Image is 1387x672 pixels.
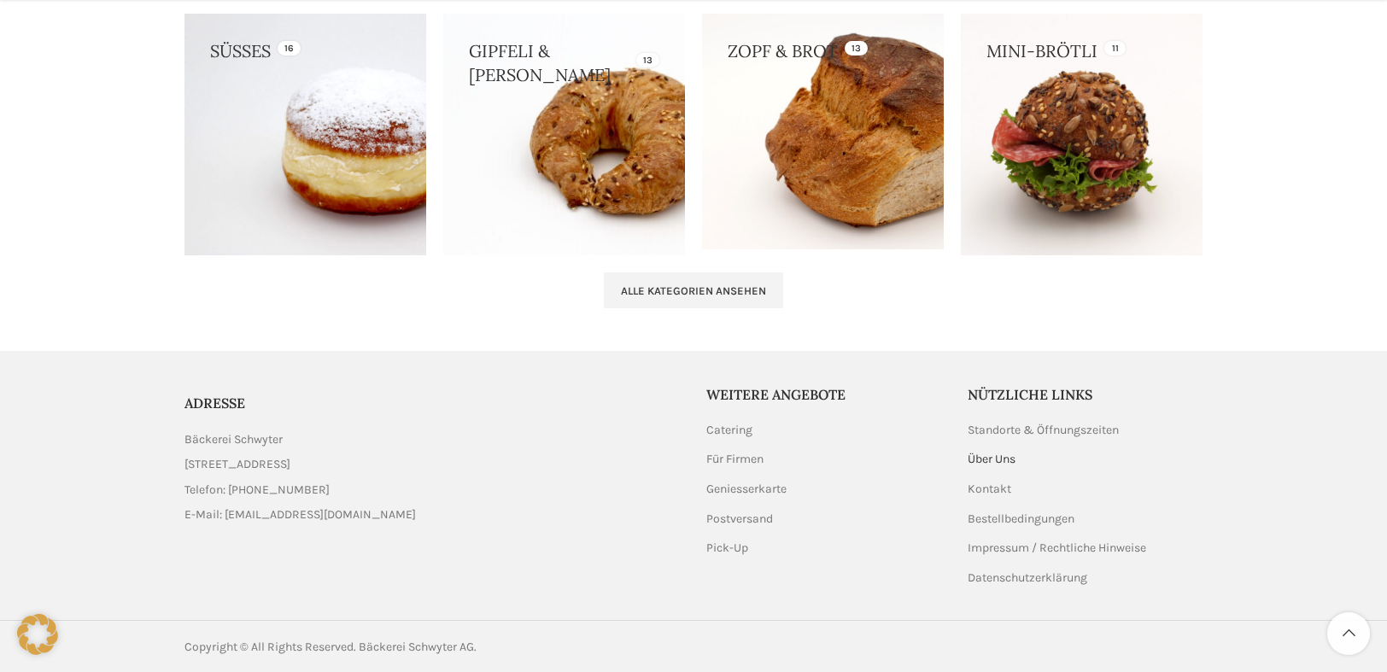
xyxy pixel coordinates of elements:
[968,451,1017,468] a: Über Uns
[968,540,1148,557] a: Impressum / Rechtliche Hinweise
[604,272,783,308] a: Alle Kategorien ansehen
[968,570,1089,587] a: Datenschutzerklärung
[621,284,766,298] span: Alle Kategorien ansehen
[184,505,416,524] span: E-Mail: [EMAIL_ADDRESS][DOMAIN_NAME]
[184,638,685,657] div: Copyright © All Rights Reserved. Bäckerei Schwyter AG.
[968,481,1013,498] a: Kontakt
[706,540,750,557] a: Pick-Up
[706,481,788,498] a: Geniesserkarte
[184,430,283,449] span: Bäckerei Schwyter
[706,422,754,439] a: Catering
[968,422,1121,439] a: Standorte & Öffnungszeiten
[1327,612,1370,655] a: Scroll to top button
[706,511,775,528] a: Postversand
[184,481,681,500] a: List item link
[968,511,1076,528] a: Bestellbedingungen
[968,385,1203,404] h5: Nützliche Links
[184,455,290,474] span: [STREET_ADDRESS]
[706,451,765,468] a: Für Firmen
[184,394,245,412] span: ADRESSE
[706,385,942,404] h5: Weitere Angebote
